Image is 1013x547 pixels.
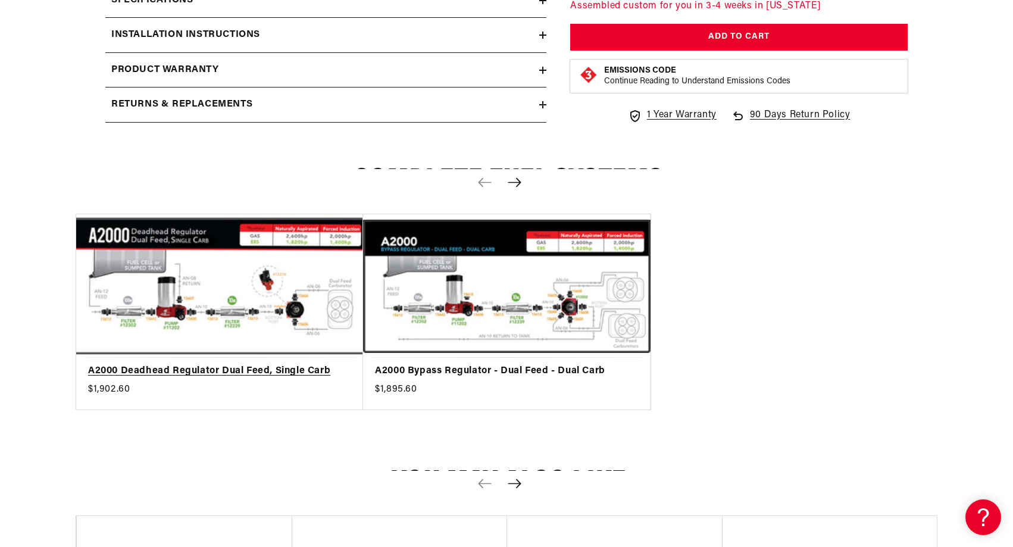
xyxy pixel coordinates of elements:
button: Emissions CodeContinue Reading to Understand Emissions Codes [604,65,790,86]
h2: Complete Fuel Systems [76,168,937,196]
button: Previous slide [471,169,498,195]
ul: Slider [76,214,937,410]
button: Previous slide [471,471,498,497]
a: 90 Days Return Policy [731,107,851,135]
h2: Product warranty [111,62,219,78]
p: Continue Reading to Understand Emissions Codes [604,76,790,86]
h2: Returns & replacements [111,97,252,112]
a: 1 Year Warranty [628,107,717,123]
img: Emissions code [579,65,598,84]
h2: You may also like [76,470,937,498]
strong: Emissions Code [604,65,676,74]
span: 1 Year Warranty [647,107,717,123]
button: Next slide [501,169,527,195]
a: A2000 Bypass Regulator - Dual Feed - Dual Carb [375,364,626,379]
span: 90 Days Return Policy [750,107,851,135]
a: A2000 Deadhead Regulator Dual Feed, Single Carb [88,364,339,379]
summary: Product warranty [105,53,546,87]
h2: Installation Instructions [111,27,260,43]
summary: Installation Instructions [105,18,546,52]
summary: Returns & replacements [105,87,546,122]
button: Add to Cart [570,24,908,51]
button: Next slide [501,471,527,497]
